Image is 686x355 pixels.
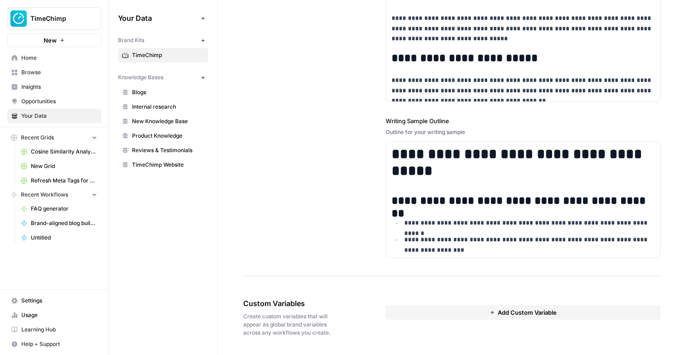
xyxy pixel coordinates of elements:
[21,112,97,120] span: Your Data
[7,131,101,144] button: Recent Grids
[21,68,97,77] span: Browse
[118,158,208,172] a: TimeChimp Website
[132,132,204,140] span: Product Knowledge
[17,230,101,245] a: Untitled
[21,326,97,334] span: Learning Hub
[7,94,101,109] a: Opportunities
[21,340,97,348] span: Help + Support
[243,312,335,337] span: Create custom variables that will appear as global brand variables across any workflows you create.
[132,146,204,154] span: Reviews & Testimonials
[10,10,27,27] img: TimeChimp Logo
[132,103,204,111] span: Internal research
[118,100,208,114] a: Internal research
[118,73,163,82] span: Knowledge Bases
[7,188,101,201] button: Recent Workflows
[386,128,661,136] div: Outline for your writing sample
[132,161,204,169] span: TimeChimp Website
[118,129,208,143] a: Product Knowledge
[386,305,661,320] button: Add Custom Variable
[7,34,101,47] button: New
[31,205,97,213] span: FAQ generator
[7,293,101,308] a: Settings
[21,54,97,62] span: Home
[118,143,208,158] a: Reviews & Testimonials
[118,114,208,129] a: New Knowledge Base
[31,162,97,170] span: New Grid
[44,36,57,45] span: New
[7,322,101,337] a: Learning Hub
[7,7,101,30] button: Workspace: TimeChimp
[31,219,97,227] span: Brand-aligned blog builder
[17,201,101,216] a: FAQ generator
[118,13,197,24] span: Your Data
[132,117,204,125] span: New Knowledge Base
[118,36,144,44] span: Brand Kits
[30,14,85,23] span: TimeChimp
[132,51,204,59] span: TimeChimp
[31,177,97,185] span: Refresh Meta Tags for a Page
[21,134,54,142] span: Recent Grids
[21,191,68,199] span: Recent Workflows
[17,159,101,173] a: New Grid
[31,234,97,242] span: Untitled
[132,88,204,96] span: Blogs
[7,51,101,65] a: Home
[21,97,97,106] span: Opportunities
[21,83,97,91] span: Insights
[386,116,661,125] label: Writing Sample Outline
[21,311,97,319] span: Usage
[118,85,208,100] a: Blogs
[7,65,101,80] a: Browse
[21,297,97,305] span: Settings
[7,308,101,322] a: Usage
[243,298,335,309] span: Custom Variables
[17,216,101,230] a: Brand-aligned blog builder
[7,337,101,351] button: Help + Support
[7,109,101,123] a: Your Data
[498,308,557,317] span: Add Custom Variable
[7,80,101,94] a: Insights
[17,144,101,159] a: Cosine Similarity Analysis
[118,48,208,62] a: TimeChimp
[17,173,101,188] a: Refresh Meta Tags for a Page
[31,148,97,156] span: Cosine Similarity Analysis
